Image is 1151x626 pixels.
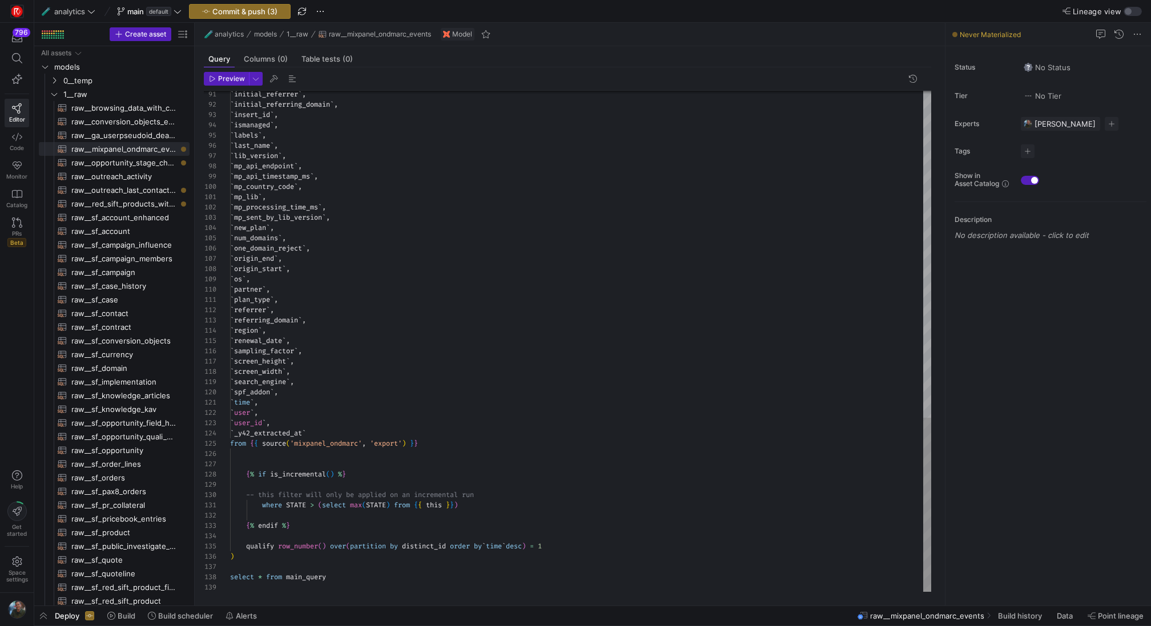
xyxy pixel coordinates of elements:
a: raw__sf_implementation​​​​​​​​​​ [39,375,190,389]
a: raw__sf_case​​​​​​​​​​ [39,293,190,306]
span: ` [230,285,234,294]
span: ` [230,264,234,273]
span: insert_id [234,110,270,119]
span: ismanaged [234,120,270,130]
span: , [270,305,274,314]
span: , [262,192,266,201]
a: raw__sf_contact​​​​​​​​​​ [39,306,190,320]
button: Help [5,465,29,495]
span: labels [234,131,258,140]
a: raw__opportunity_stage_changes_history​​​​​​​​​​ [39,156,190,169]
span: 1__raw [287,30,308,38]
button: Commit & push (3) [189,4,291,19]
a: raw__sf_quote​​​​​​​​​​ [39,553,190,567]
span: origin_end [234,254,274,263]
span: ` [294,182,298,191]
span: raw__sf_knowledge_articles​​​​​​​​​​ [71,389,176,402]
span: , [322,203,326,212]
button: https://storage.googleapis.com/y42-prod-data-exchange/images/6IdsliWYEjCj6ExZYNtk9pMT8U8l8YHLguyz... [5,597,29,621]
a: raw__sf_currency​​​​​​​​​​ [39,348,190,361]
span: ` [278,233,282,243]
a: raw__ga_userpseudoid_deanonymized​​​​​​​​​​ [39,128,190,142]
span: mp_processing_time_ms [234,203,318,212]
span: , [270,223,274,232]
div: Press SPACE to select this row. [39,265,190,279]
span: No Tier [1024,91,1061,100]
span: Model [452,30,472,38]
button: Preview [204,72,249,86]
span: Build scheduler [158,611,213,620]
span: ` [230,100,234,109]
span: ` [258,326,262,335]
div: Press SPACE to select this row. [39,320,190,334]
span: ` [302,244,306,253]
button: models [251,27,280,41]
button: raw__mixpanel_ondmarc_events [316,27,434,41]
div: 113 [204,315,216,325]
span: Build history [998,611,1042,620]
span: , [298,182,302,191]
a: raw__sf_product​​​​​​​​​​ [39,526,190,539]
span: raw__sf_contract​​​​​​​​​​ [71,321,176,334]
span: raw__mixpanel_ondmarc_events [329,30,431,38]
span: raw__sf_opportunity_quali_detail​​​​​​​​​​ [71,430,176,443]
span: (0) [277,55,288,63]
div: Press SPACE to select this row. [39,306,190,320]
span: ` [230,316,234,325]
span: ` [318,203,322,212]
span: raw__sf_order_lines​​​​​​​​​​ [71,458,176,471]
span: 🧪 [42,7,50,15]
span: ` [294,161,298,171]
a: raw__sf_campaign​​​​​​​​​​ [39,265,190,279]
a: raw__conversion_objects_enriched​​​​​​​​​​ [39,115,190,128]
span: Build [118,611,135,620]
span: raw__sf_account_enhanced​​​​​​​​​​ [71,211,176,224]
a: Monitor [5,156,29,184]
a: raw__sf_conversion_objects​​​​​​​​​​ [39,334,190,348]
span: raw__sf_implementation​​​​​​​​​​ [71,375,176,389]
a: raw__sf_opportunity​​​​​​​​​​ [39,443,190,457]
a: raw__sf_campaign_influence​​​​​​​​​​ [39,238,190,252]
a: raw__sf_pr_collateral​​​​​​​​​​ [39,498,190,512]
div: 99 [204,171,216,181]
span: raw__sf_campaign_members​​​​​​​​​​ [71,252,176,265]
div: 109 [204,274,216,284]
div: All assets [41,49,71,57]
span: ` [230,223,234,232]
span: ` [310,172,314,181]
a: raw__outreach_activity​​​​​​​​​​ [39,169,190,183]
div: Press SPACE to select this row. [39,87,190,101]
span: ` [230,274,234,284]
div: 114 [204,325,216,336]
span: ` [230,161,234,171]
span: raw__opportunity_stage_changes_history​​​​​​​​​​ [71,156,176,169]
span: raw__conversion_objects_enriched​​​​​​​​​​ [71,115,176,128]
span: raw__sf_quoteline​​​​​​​​​​ [71,567,176,580]
div: 105 [204,233,216,243]
button: 796 [5,27,29,48]
span: ` [230,254,234,263]
span: , [278,254,282,263]
span: raw__sf_product​​​​​​​​​​ [71,526,176,539]
a: raw__sf_domain​​​​​​​​​​ [39,361,190,375]
span: lib_version [234,151,278,160]
span: Catalog [6,201,27,208]
div: 98 [204,161,216,171]
span: ` [230,295,234,304]
span: PRs [12,230,22,237]
span: ` [230,244,234,253]
span: initial_referring_domain [234,100,330,109]
span: , [262,131,266,140]
button: Alerts [220,606,262,625]
div: Press SPACE to select this row. [39,183,190,197]
a: raw__sf_account_enhanced​​​​​​​​​​ [39,211,190,224]
span: , [314,172,318,181]
span: analytics [215,30,244,38]
div: Press SPACE to select this row. [39,169,190,183]
a: raw__outreach_last_contacted​​​​​​​​​​ [39,183,190,197]
span: raw__sf_case​​​​​​​​​​ [71,293,176,306]
div: Press SPACE to select this row. [39,128,190,142]
span: Code [10,144,24,151]
span: [PERSON_NAME] [1035,119,1096,128]
span: ` [274,254,278,263]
